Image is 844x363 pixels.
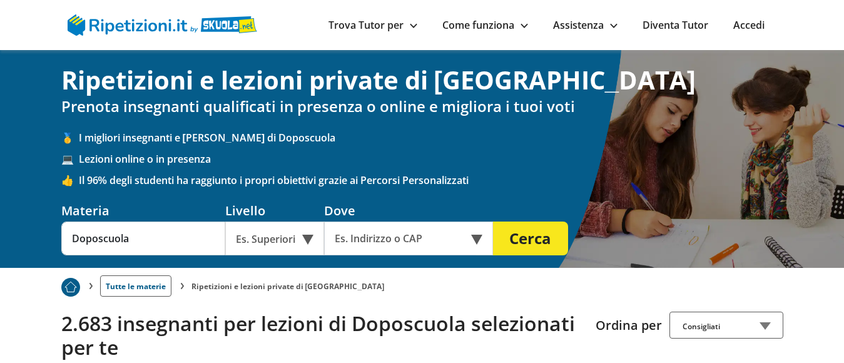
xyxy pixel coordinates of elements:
[68,17,257,31] a: logo Skuola.net | Ripetizioni.it
[61,65,783,95] h1: Ripetizioni e lezioni private di [GEOGRAPHIC_DATA]
[442,18,528,32] a: Come funziona
[79,173,783,187] span: Il 96% degli studenti ha raggiunto i propri obiettivi grazie ai Percorsi Personalizzati
[225,202,324,219] div: Livello
[643,18,708,32] a: Diventa Tutor
[733,18,765,32] a: Accedi
[61,278,80,297] img: Piu prenotato
[61,222,225,255] input: Es. Matematica
[61,173,79,187] span: 👍
[493,222,568,255] button: Cerca
[324,222,476,255] input: Es. Indirizzo o CAP
[324,202,493,219] div: Dove
[61,131,79,145] span: 🥇
[100,275,171,297] a: Tutte le materie
[61,202,225,219] div: Materia
[79,152,783,166] span: Lezioni online o in presenza
[79,131,783,145] span: I migliori insegnanti e [PERSON_NAME] di Doposcuola
[328,18,417,32] a: Trova Tutor per
[553,18,618,32] a: Assistenza
[61,312,586,360] h2: 2.683 insegnanti per lezioni di Doposcuola selezionati per te
[61,268,783,297] nav: breadcrumb d-none d-tablet-block
[225,222,324,255] div: Es. Superiori
[68,14,257,36] img: logo Skuola.net | Ripetizioni.it
[61,98,783,116] h2: Prenota insegnanti qualificati in presenza o online e migliora i tuoi voti
[669,312,783,339] div: Consigliati
[61,152,79,166] span: 💻
[596,317,662,334] label: Ordina per
[191,281,385,292] li: Ripetizioni e lezioni private di [GEOGRAPHIC_DATA]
